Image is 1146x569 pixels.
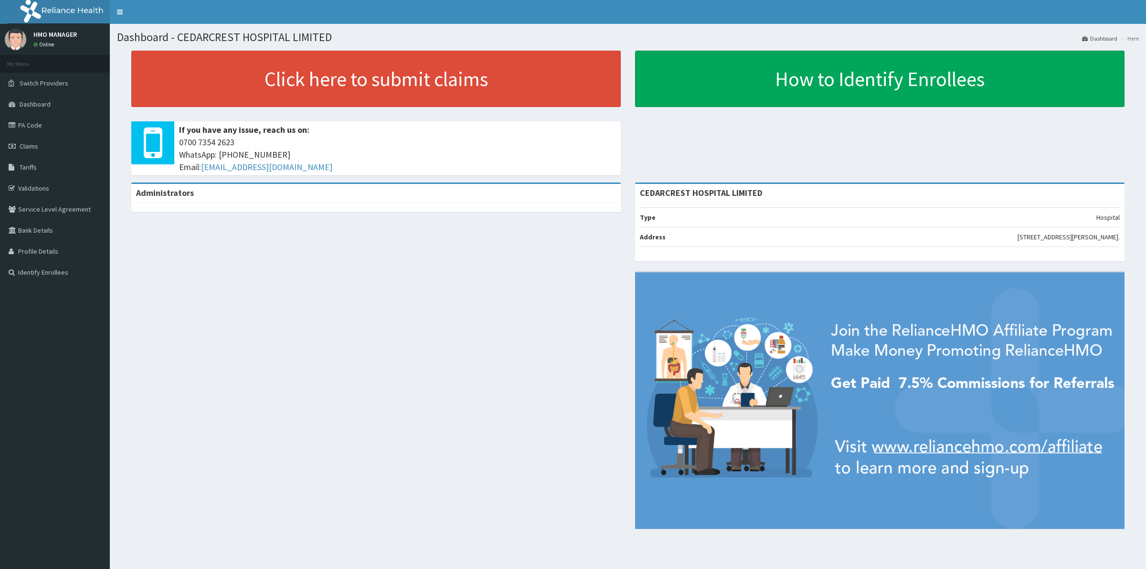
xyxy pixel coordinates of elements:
b: Type [640,213,656,222]
span: Switch Providers [20,79,68,87]
b: If you have any issue, reach us on: [179,124,309,135]
span: 0700 7354 2623 WhatsApp: [PHONE_NUMBER] Email: [179,136,616,173]
a: How to Identify Enrollees [635,51,1125,107]
h1: Dashboard - CEDARCREST HOSPITAL LIMITED [117,31,1139,43]
a: [EMAIL_ADDRESS][DOMAIN_NAME] [201,161,332,172]
a: Online [33,41,56,48]
a: Dashboard [1082,34,1117,43]
img: User Image [5,29,26,50]
b: Address [640,233,666,241]
a: Click here to submit claims [131,51,621,107]
p: HMO MANAGER [33,31,77,38]
span: Claims [20,142,38,150]
span: Tariffs [20,163,37,172]
li: Here [1118,34,1139,43]
b: Administrators [136,187,194,198]
strong: CEDARCREST HOSPITAL LIMITED [640,187,763,198]
span: Dashboard [20,100,51,108]
p: [STREET_ADDRESS][PERSON_NAME]. [1018,232,1120,242]
p: Hospital [1096,213,1120,222]
img: provider-team-banner.png [635,272,1125,528]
